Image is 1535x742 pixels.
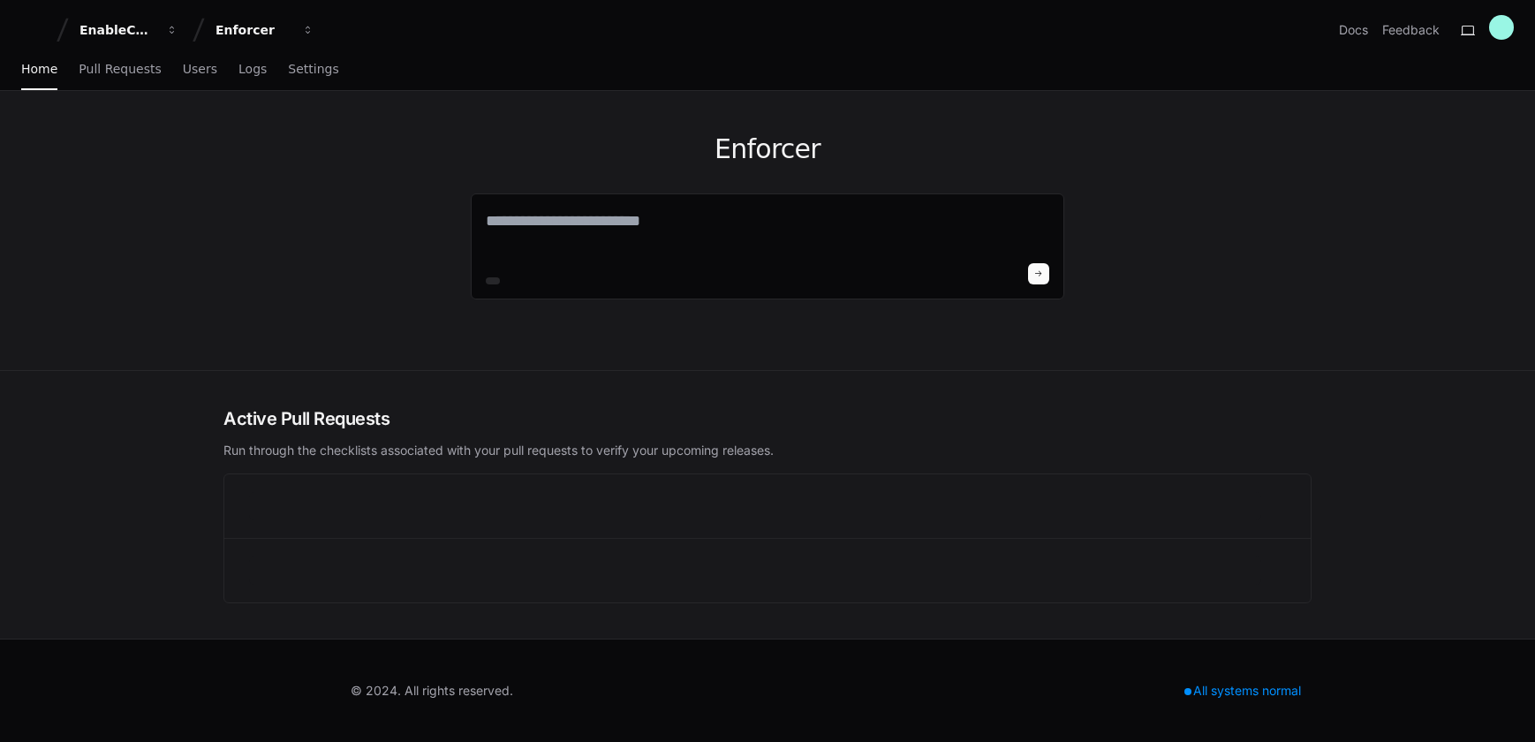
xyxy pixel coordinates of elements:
span: Users [183,64,217,74]
div: EnableComp [79,21,155,39]
div: All systems normal [1174,678,1312,703]
h1: Enforcer [471,133,1064,165]
button: EnableComp [72,14,185,46]
span: Pull Requests [79,64,161,74]
a: Docs [1339,21,1368,39]
a: Pull Requests [79,49,161,90]
span: Settings [288,64,338,74]
span: Home [21,64,57,74]
span: Logs [238,64,267,74]
a: Users [183,49,217,90]
a: Logs [238,49,267,90]
a: Settings [288,49,338,90]
p: Run through the checklists associated with your pull requests to verify your upcoming releases. [223,442,1312,459]
button: Feedback [1382,21,1440,39]
button: Enforcer [208,14,321,46]
a: Home [21,49,57,90]
div: Enforcer [216,21,291,39]
h2: Active Pull Requests [223,406,1312,431]
div: © 2024. All rights reserved. [351,682,513,700]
